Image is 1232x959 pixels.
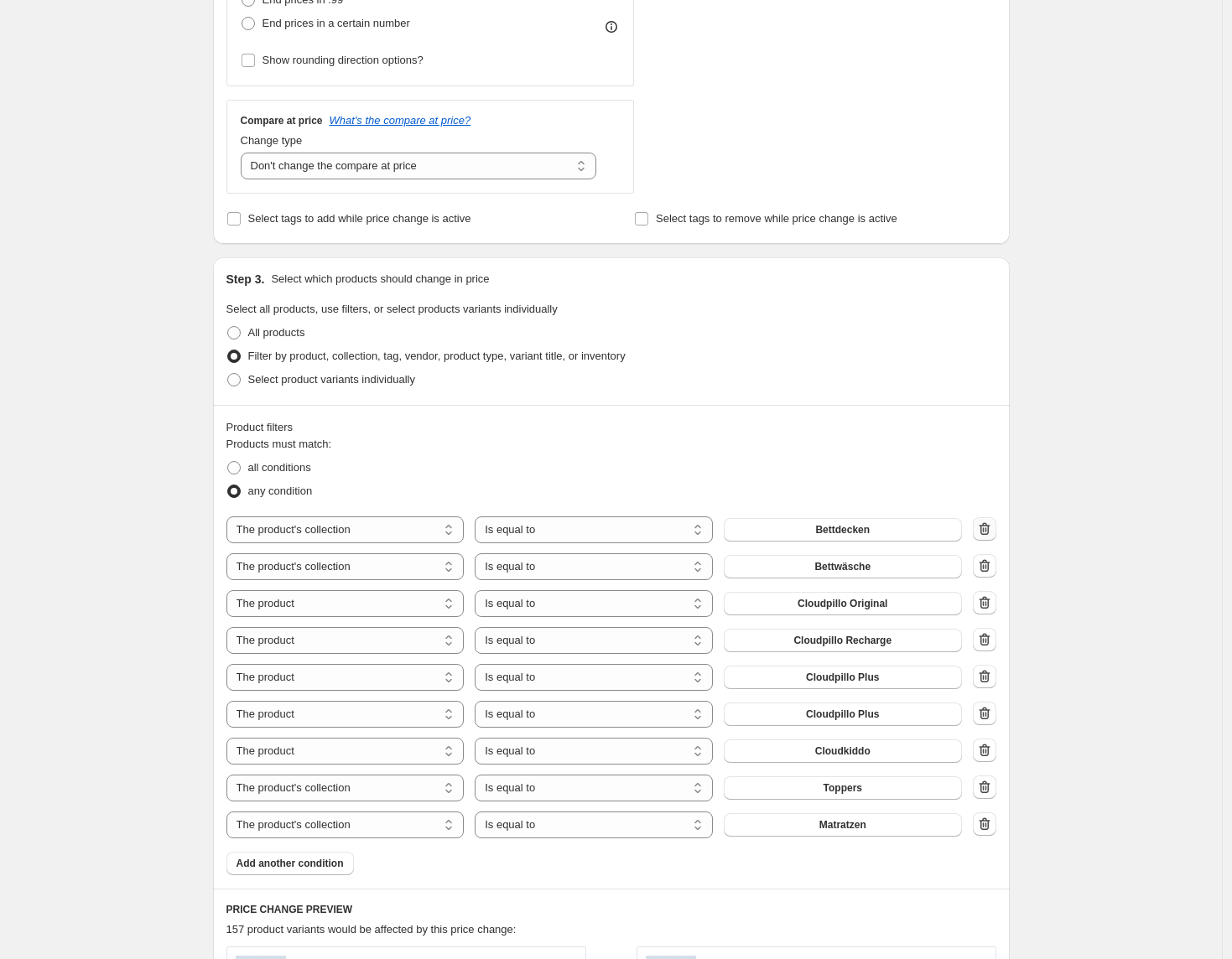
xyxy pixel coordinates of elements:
[248,350,626,362] span: Filter by product, collection, tag, vendor, product type, variant title, or inventory
[814,560,871,573] span: Bettwäsche
[824,781,862,795] span: Toppers
[724,776,962,800] button: Toppers
[798,597,887,610] span: Cloudpillo Original
[226,438,332,450] span: Products must match:
[724,813,962,837] button: Matratzen
[724,702,962,726] button: Cloudpillo Plus
[248,485,313,497] span: any condition
[724,518,962,542] button: Bettdecken
[330,114,471,127] button: What's the compare at price?
[724,739,962,763] button: Cloudkiddo
[226,923,517,936] span: 157 product variants would be affected by this price change:
[226,271,265,288] h2: Step 3.
[724,592,962,615] button: Cloudpillo Original
[248,373,415,386] span: Select product variants individually
[237,857,344,870] span: Add another condition
[806,671,879,684] span: Cloudpillo Plus
[226,852,354,875] button: Add another condition
[815,744,871,758] span: Cloudkiddo
[815,523,870,537] span: Bettdecken
[656,212,897,225] span: Select tags to remove while price change is active
[248,212,471,225] span: Select tags to add while price change is active
[241,134,303,147] span: Change type
[724,629,962,652] button: Cloudpillo Recharge
[724,555,962,578] button: Bettwäsche
[724,666,962,689] button: Cloudpillo Plus
[263,54,424,66] span: Show rounding direction options?
[248,326,305,339] span: All products
[271,271,489,288] p: Select which products should change in price
[819,818,866,832] span: Matratzen
[241,114,323,127] h3: Compare at price
[793,634,892,647] span: Cloudpillo Recharge
[806,708,879,721] span: Cloudpillo Plus
[263,17,410,29] span: End prices in a certain number
[226,903,996,916] h6: PRICE CHANGE PREVIEW
[226,419,996,436] div: Product filters
[226,303,558,315] span: Select all products, use filters, or select products variants individually
[248,461,311,474] span: all conditions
